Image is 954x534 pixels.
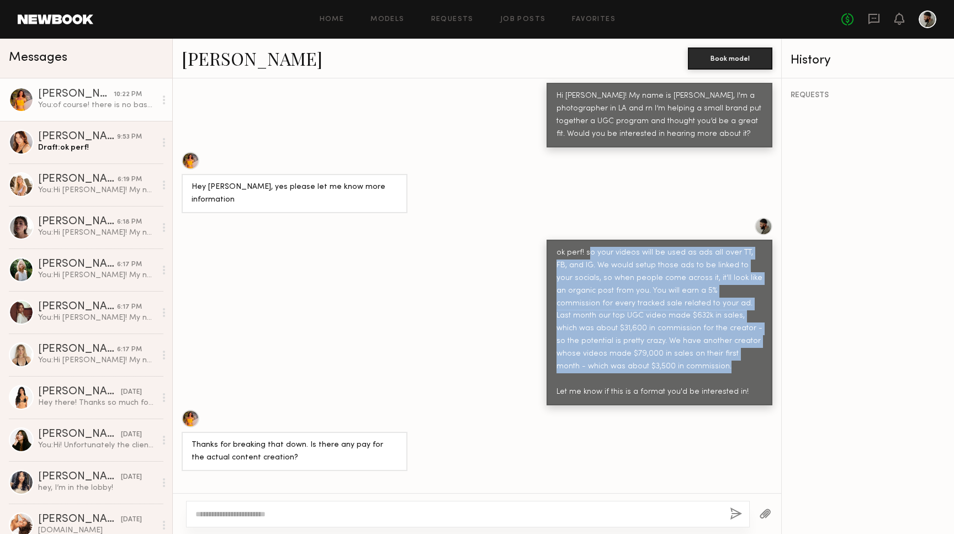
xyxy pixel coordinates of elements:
[38,429,121,440] div: [PERSON_NAME]
[320,16,344,23] a: Home
[38,344,117,355] div: [PERSON_NAME]
[117,345,142,355] div: 6:17 PM
[182,46,322,70] a: [PERSON_NAME]
[38,131,117,142] div: [PERSON_NAME]
[9,51,67,64] span: Messages
[38,100,156,110] div: You: of course! there is no base pay for the content, the payment will be only commission based. ...
[38,313,156,323] div: You: Hi [PERSON_NAME]! My name is [PERSON_NAME], I'm a photographer in LA and rn I’m helping a sm...
[38,270,156,281] div: You: Hi [PERSON_NAME]! My name is [PERSON_NAME], I'm a photographer in LA and rn I’m helping a sm...
[38,355,156,366] div: You: Hi [PERSON_NAME]! My name is [PERSON_NAME], I'm a photographer in LA and rn I’m helping a sm...
[38,398,156,408] div: Hey there! Thanks so much for reaching out - I apologize the app didn’t notify me in time and I g...
[38,387,121,398] div: [PERSON_NAME]
[38,174,118,185] div: [PERSON_NAME]
[431,16,474,23] a: Requests
[117,260,142,270] div: 6:17 PM
[38,302,117,313] div: [PERSON_NAME]
[121,430,142,440] div: [DATE]
[572,16,616,23] a: Favorites
[500,16,546,23] a: Job Posts
[114,89,142,100] div: 10:22 PM
[791,54,945,67] div: History
[38,228,156,238] div: You: Hi [PERSON_NAME]! My name is [PERSON_NAME], I'm a photographer in LA and rn I’m helping a sm...
[38,514,121,525] div: [PERSON_NAME]
[118,175,142,185] div: 6:19 PM
[38,216,117,228] div: [PERSON_NAME]
[791,92,945,99] div: REQUESTS
[38,142,156,153] div: Draft: ok perf!
[192,181,397,207] div: Hey [PERSON_NAME], yes please let me know more information
[117,217,142,228] div: 6:18 PM
[38,185,156,195] div: You: Hi [PERSON_NAME]! My name is [PERSON_NAME], I'm a photographer in LA and rn I’m helping a sm...
[556,90,762,141] div: Hi [PERSON_NAME]! My name is [PERSON_NAME], I'm a photographer in LA and rn I’m helping a small b...
[38,89,114,100] div: [PERSON_NAME]
[38,483,156,493] div: hey, I’m in the lobby!
[38,472,121,483] div: [PERSON_NAME]
[121,387,142,398] div: [DATE]
[121,472,142,483] div: [DATE]
[370,16,404,23] a: Models
[192,439,397,464] div: Thanks for breaking that down. Is there any pay for the actual content creation?
[121,515,142,525] div: [DATE]
[117,302,142,313] div: 6:17 PM
[688,47,772,70] button: Book model
[38,440,156,451] div: You: Hi! Unfortunately the client's budget is $100 hourly. Thank you for your time, hopefully we ...
[688,53,772,62] a: Book model
[38,259,117,270] div: [PERSON_NAME]
[556,247,762,399] div: ok perf! so your videos will be used as ads all over TT, FB, and IG. We would setup those ads to ...
[117,132,142,142] div: 9:53 PM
